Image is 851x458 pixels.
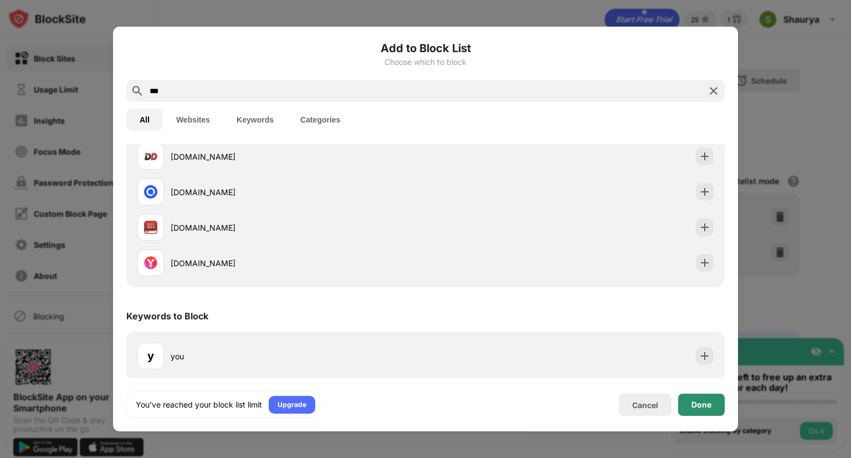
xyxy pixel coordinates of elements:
img: favicons [144,221,157,234]
button: Keywords [223,109,287,131]
button: All [126,109,163,131]
button: Categories [287,109,353,131]
div: y [147,348,154,364]
img: favicons [144,150,157,163]
div: You’ve reached your block list limit [136,399,262,410]
div: [DOMAIN_NAME] [171,186,425,198]
div: Done [691,400,711,409]
div: [DOMAIN_NAME] [171,222,425,233]
div: you [171,350,425,362]
div: Cancel [632,400,658,410]
h6: Add to Block List [126,40,725,57]
div: [DOMAIN_NAME] [171,151,425,162]
img: search.svg [131,84,144,98]
img: search-close [707,84,720,98]
img: favicons [144,256,157,269]
div: [DOMAIN_NAME] [171,257,425,269]
img: favicons [144,185,157,199]
div: Keywords to Block [126,311,208,322]
div: Choose which to block [126,58,725,67]
button: Websites [163,109,223,131]
div: Upgrade [278,399,306,410]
